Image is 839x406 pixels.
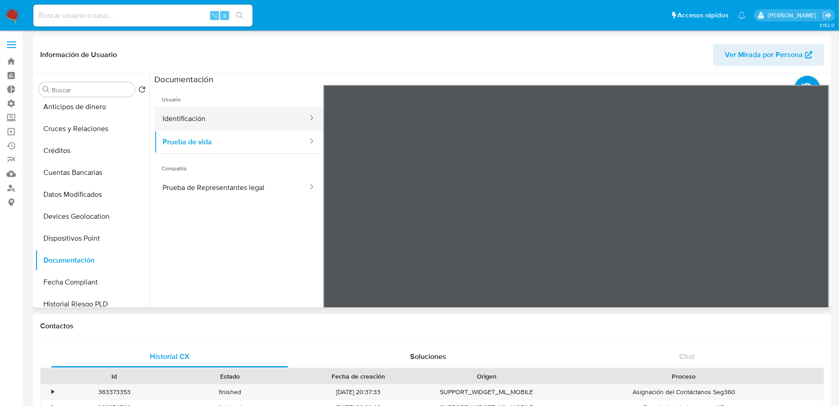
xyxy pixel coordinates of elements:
[544,385,824,400] div: Asignación del Contáctanos Seg360
[40,50,117,59] h1: Información de Usuario
[35,140,149,162] button: Créditos
[211,11,218,20] span: ⌥
[551,372,818,381] div: Proceso
[738,11,746,19] a: Notificaciones
[57,385,172,400] div: 363373353
[725,44,803,66] span: Ver Mirada por Persona
[410,351,446,362] span: Soluciones
[230,9,249,22] button: search-icon
[35,118,149,140] button: Cruces y Relaciones
[429,385,544,400] div: SUPPORT_WIDGET_ML_MOBILE
[52,86,131,94] input: Buscar
[52,388,54,396] div: •
[33,10,253,21] input: Buscar usuario o caso...
[435,372,538,381] div: Origen
[138,86,146,96] button: Volver al orden por defecto
[294,372,422,381] div: Fecha de creación
[223,11,226,20] span: s
[678,11,729,20] span: Accesos rápidos
[35,249,149,271] button: Documentación
[42,86,50,93] button: Buscar
[35,184,149,206] button: Datos Modificados
[35,227,149,249] button: Dispositivos Point
[150,351,190,362] span: Historial CX
[35,162,149,184] button: Cuentas Bancarias
[35,271,149,293] button: Fecha Compliant
[172,385,288,400] div: finished
[63,372,166,381] div: Id
[35,206,149,227] button: Devices Geolocation
[680,351,695,362] span: Chat
[35,96,149,118] button: Anticipos de dinero
[179,372,281,381] div: Estado
[713,44,824,66] button: Ver Mirada por Persona
[35,293,149,315] button: Historial Riesgo PLD
[40,322,824,331] h1: Contactos
[823,11,832,20] a: Salir
[768,11,819,20] p: fabricio.bottalo@mercadolibre.com
[288,385,429,400] div: [DATE] 20:37:33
